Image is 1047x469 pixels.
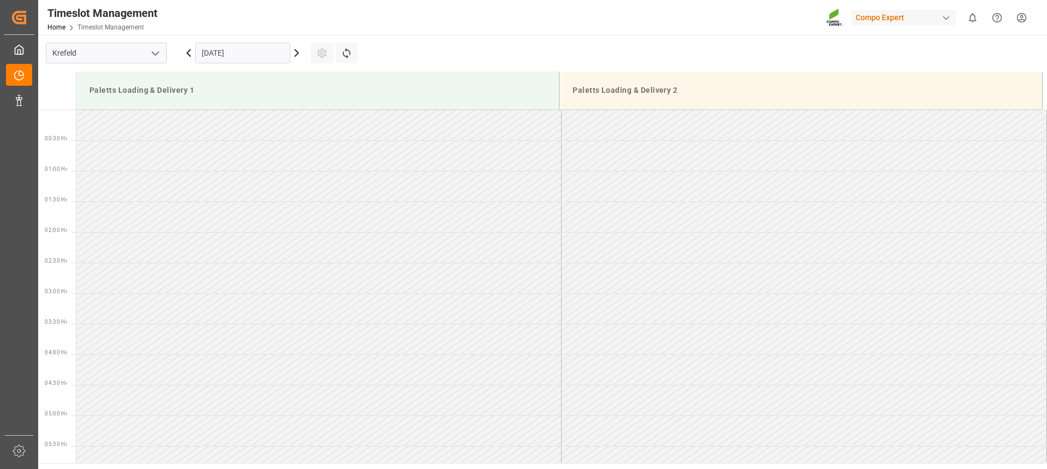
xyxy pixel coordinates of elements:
[47,5,158,21] div: Timeslot Management
[45,441,67,447] span: 05:30 Hr
[960,5,985,30] button: show 0 new notifications
[45,227,67,233] span: 02:00 Hr
[985,5,1009,30] button: Help Center
[45,258,67,264] span: 02:30 Hr
[826,8,844,27] img: Screenshot%202023-09-29%20at%2010.02.21.png_1712312052.png
[85,80,550,100] div: Paletts Loading & Delivery 1
[45,288,67,294] span: 03:00 Hr
[45,166,67,172] span: 01:00 Hr
[45,380,67,386] span: 04:30 Hr
[851,7,960,28] button: Compo Expert
[195,43,290,63] input: DD.MM.YYYY
[47,23,65,31] a: Home
[45,319,67,325] span: 03:30 Hr
[851,10,956,26] div: Compo Expert
[568,80,1033,100] div: Paletts Loading & Delivery 2
[45,349,67,355] span: 04:00 Hr
[45,135,67,141] span: 00:30 Hr
[45,411,67,417] span: 05:00 Hr
[46,43,167,63] input: Type to search/select
[147,45,163,62] button: open menu
[45,197,67,203] span: 01:30 Hr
